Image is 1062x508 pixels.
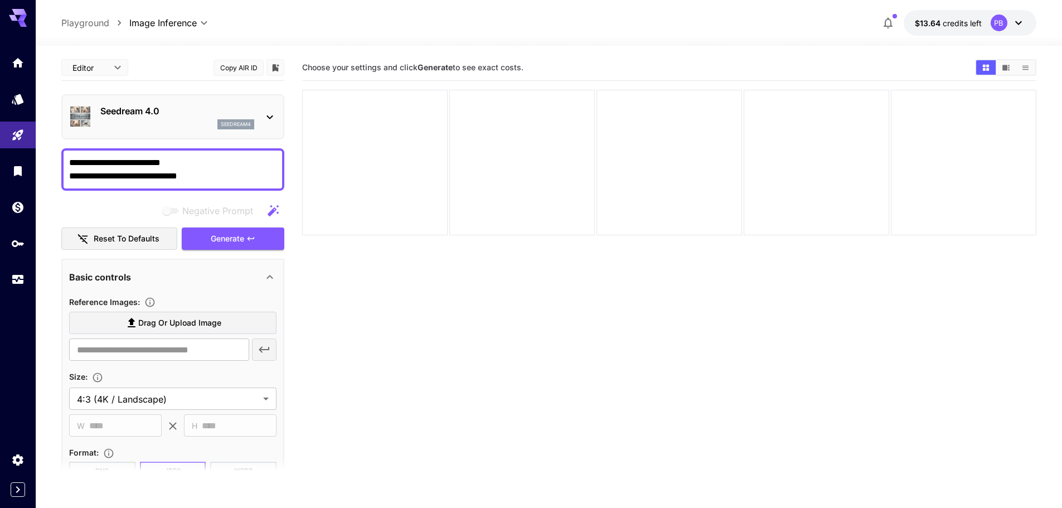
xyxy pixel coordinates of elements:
div: Playground [11,128,25,142]
span: Generate [211,232,244,246]
div: Seedream 4.0seedream4 [69,100,277,134]
button: Show media in video view [996,60,1016,75]
button: Choose the file format for the output image. [99,448,119,459]
div: Home [11,56,25,70]
span: Reference Images : [69,297,140,307]
span: Format : [69,448,99,457]
p: Seedream 4.0 [100,104,254,118]
span: Negative prompts are not compatible with the selected model. [160,204,262,217]
button: Generate [182,228,284,250]
button: Upload a reference image to guide the result. This is needed for Image-to-Image or Inpainting. Su... [140,297,160,308]
button: Show media in grid view [976,60,996,75]
span: $13.64 [915,18,943,28]
button: Adjust the dimensions of the generated image by specifying its width and height in pixels, or sel... [88,372,108,383]
span: credits left [943,18,982,28]
span: Image Inference [129,16,197,30]
button: Add to library [270,61,280,74]
button: Reset to defaults [61,228,177,250]
span: Drag or upload image [138,316,221,330]
span: Choose your settings and click to see exact costs. [302,62,523,72]
p: seedream4 [221,120,251,128]
div: Models [11,92,25,106]
a: Playground [61,16,109,30]
button: $13.6443PB [904,10,1036,36]
button: Expand sidebar [11,482,25,497]
span: H [192,419,197,432]
div: Basic controls [69,264,277,291]
button: Show media in list view [1016,60,1035,75]
label: Drag or upload image [69,312,277,335]
span: Negative Prompt [182,204,253,217]
button: Copy AIR ID [214,60,264,76]
p: Basic controls [69,270,131,284]
nav: breadcrumb [61,16,129,30]
div: $13.6443 [915,17,982,29]
b: Generate [418,62,453,72]
div: Usage [11,273,25,287]
div: Settings [11,453,25,467]
div: Show media in grid viewShow media in video viewShow media in list view [975,59,1036,76]
div: Library [11,164,25,178]
div: Wallet [11,200,25,214]
span: Size : [69,372,88,381]
div: API Keys [11,236,25,250]
span: 4:3 (4K / Landscape) [77,393,259,406]
span: Editor [72,62,107,74]
div: PB [991,14,1007,31]
span: W [77,419,85,432]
